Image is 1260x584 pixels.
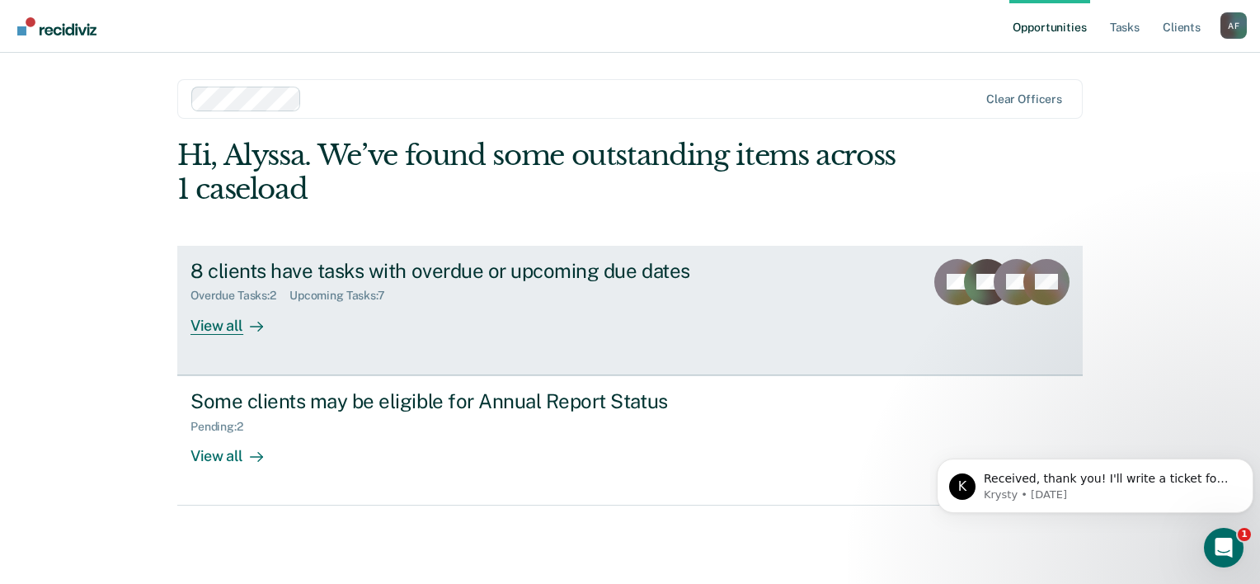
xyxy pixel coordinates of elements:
div: Upcoming Tasks : 7 [289,289,398,303]
div: A F [1220,12,1247,39]
div: View all [190,433,283,465]
div: Overdue Tasks : 2 [190,289,289,303]
a: 8 clients have tasks with overdue or upcoming due datesOverdue Tasks:2Upcoming Tasks:7View all [177,246,1083,375]
div: Clear officers [986,92,1062,106]
div: Some clients may be eligible for Annual Report Status [190,389,769,413]
div: Hi, Alyssa. We’ve found some outstanding items across 1 caseload [177,139,901,206]
iframe: Intercom notifications message [930,424,1260,539]
a: Some clients may be eligible for Annual Report StatusPending:2View all [177,375,1083,506]
iframe: Intercom live chat [1204,528,1244,568]
div: 8 clients have tasks with overdue or upcoming due dates [190,259,769,283]
div: View all [190,303,283,335]
button: Profile dropdown button [1220,12,1247,39]
span: 1 [1238,528,1251,541]
div: Pending : 2 [190,420,256,434]
img: Recidiviz [17,17,96,35]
